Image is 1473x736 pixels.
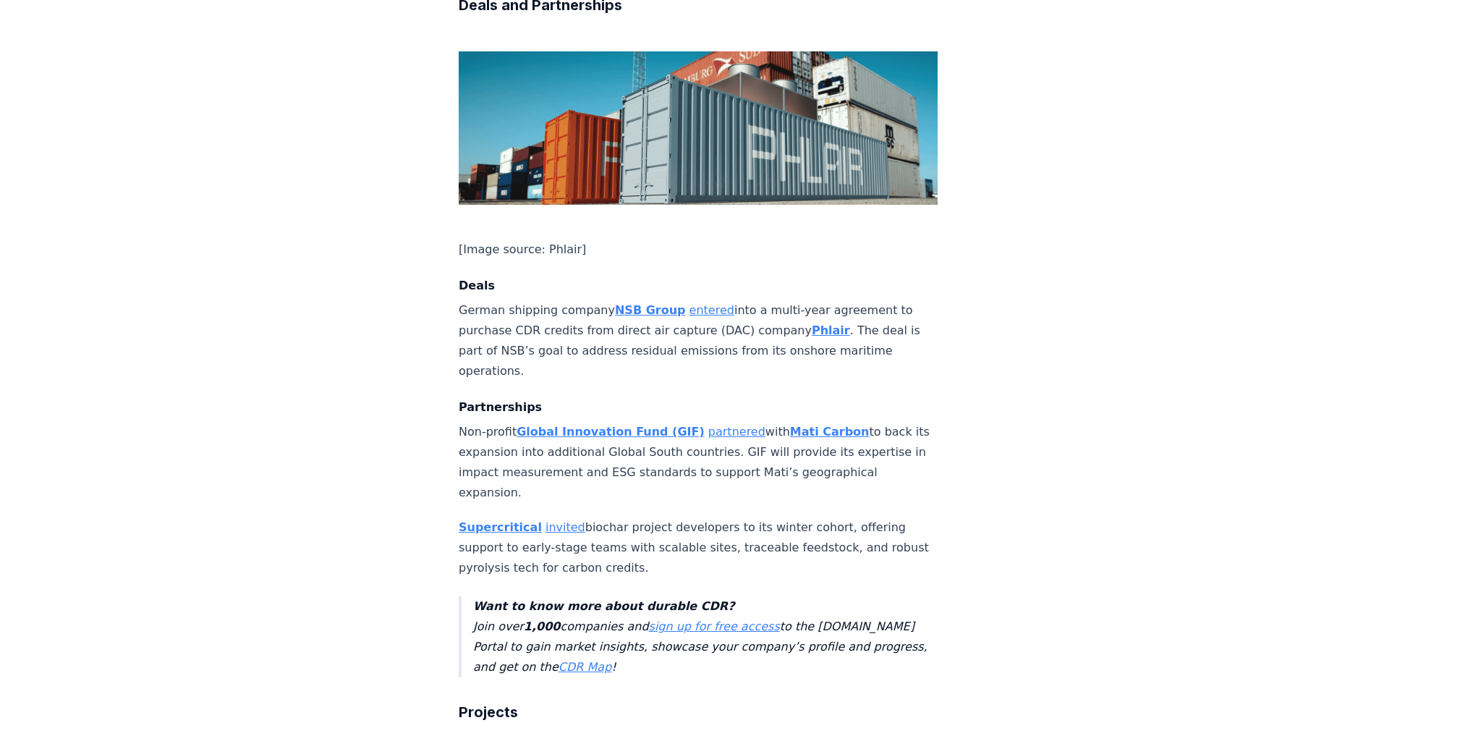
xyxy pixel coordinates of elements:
[459,422,938,503] p: Non-profit with to back its expansion into additional Global South countries. GIF will provide it...
[459,703,518,721] strong: Projects
[615,303,686,317] a: NSB Group
[459,400,542,414] strong: Partnerships
[546,520,585,534] a: invited
[790,425,870,439] a: Mati Carbon
[473,599,927,674] em: Join over companies and to the [DOMAIN_NAME] Portal to gain market insights, showcase your compan...
[812,323,850,337] a: Phlair
[689,303,734,317] a: entered
[517,425,705,439] a: Global Innovation Fund (GIF)
[649,619,780,633] a: sign up for free access
[459,300,938,381] p: German shipping company into a multi-year agreement to purchase CDR credits from direct air captu...
[459,240,938,260] p: [Image source: Phlair]
[459,517,938,578] p: biochar project developers to its winter cohort, offering support to early-stage teams with scala...
[473,599,734,613] strong: Want to know more about durable CDR?
[459,279,495,292] strong: Deals
[459,520,542,534] a: Supercritical
[559,660,611,674] a: CDR Map
[459,51,938,205] img: blog post image
[524,619,561,633] strong: 1,000
[708,425,765,439] a: partnered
